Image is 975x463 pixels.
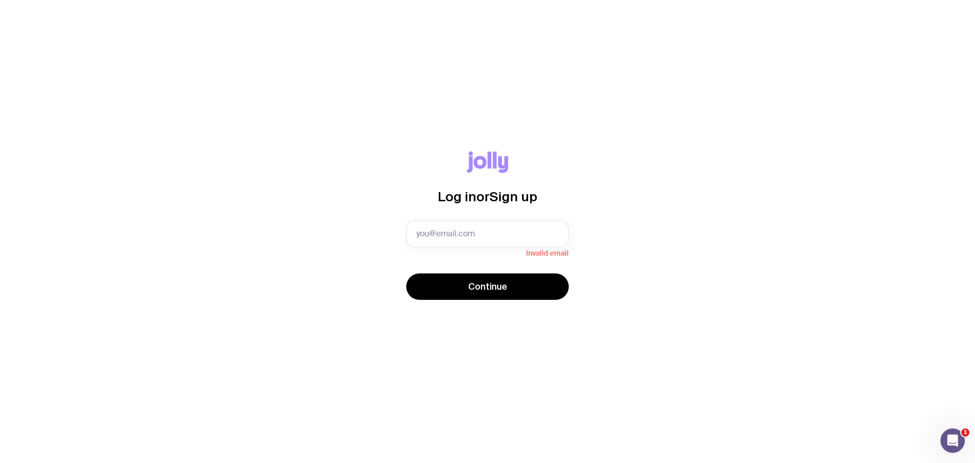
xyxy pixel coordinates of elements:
[406,221,569,247] input: you@email.com
[406,247,569,257] span: Invalid email
[468,281,507,293] span: Continue
[490,189,537,204] span: Sign up
[438,189,476,204] span: Log in
[476,189,490,204] span: or
[940,428,965,453] iframe: Intercom live chat
[406,273,569,300] button: Continue
[961,428,969,437] span: 1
